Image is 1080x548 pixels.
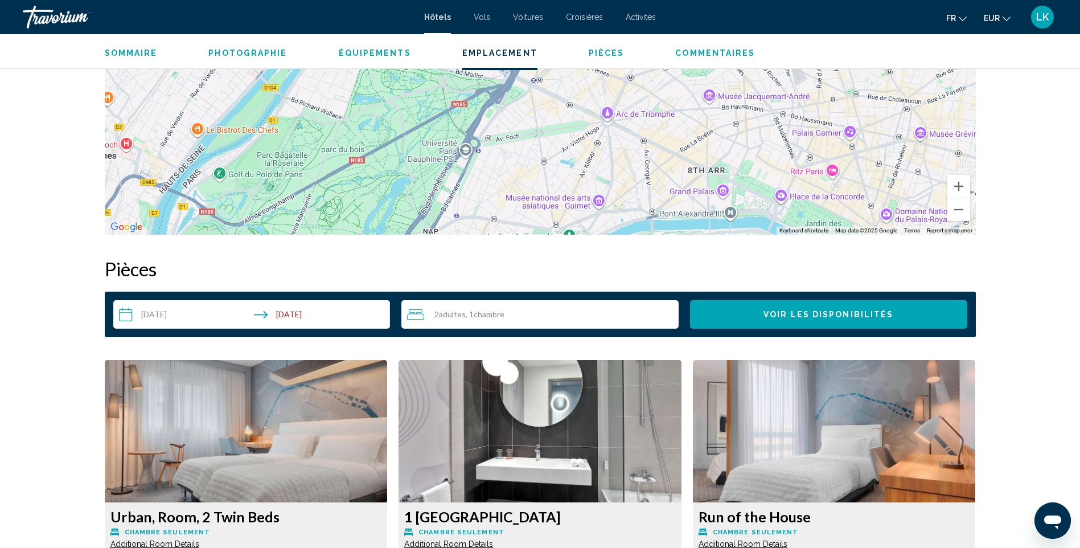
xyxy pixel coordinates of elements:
div: Search widget [113,300,967,329]
span: Voir les disponibilités [763,310,893,320]
span: Chambre seulement [418,529,504,536]
button: Zoom in [947,175,970,198]
img: 7a920d55-8130-4ea0-a8d0-9d04d659e98d.jpeg [105,360,388,502]
button: Équipements [339,48,411,58]
button: Commentaires [675,48,755,58]
a: Report a map error [927,227,972,234]
button: Change currency [984,10,1011,26]
span: Photographie [208,48,287,58]
span: fr [946,14,956,23]
span: , 1 [466,310,504,319]
span: Sommaire [105,48,158,58]
button: Change language [946,10,967,26]
a: Croisières [566,13,603,22]
a: Open this area in Google Maps (opens a new window) [108,220,145,235]
a: Terms [904,227,920,234]
span: Adultes [439,309,466,319]
img: Google [108,220,145,235]
span: Chambre [474,309,504,319]
a: Vols [474,13,490,22]
button: Keyboard shortcuts [779,227,828,235]
img: 1deb478b-fdb6-4d6c-8421-4945f8c18244.jpeg [399,360,681,502]
a: Activités [626,13,656,22]
img: ab0b1431-cdb8-4b0c-a34a-cd8c98d48606.jpeg [693,360,976,502]
button: User Menu [1028,5,1057,29]
span: Chambre seulement [713,529,799,536]
button: Check-in date: Nov 28, 2025 Check-out date: Nov 30, 2025 [113,300,391,329]
button: Voir les disponibilités [690,300,967,329]
span: Pièces [589,48,625,58]
button: Photographie [208,48,287,58]
span: Commentaires [675,48,755,58]
button: Travelers: 2 adults, 0 children [401,300,679,329]
span: LK [1036,11,1049,23]
button: Zoom out [947,198,970,221]
span: 2 [434,310,466,319]
h2: Pièces [105,257,976,280]
a: Voitures [513,13,543,22]
h3: Run of the House [699,508,970,525]
h3: Urban, Room, 2 Twin Beds [110,508,382,525]
iframe: Button to launch messaging window [1034,502,1071,539]
span: Map data ©2025 Google [835,227,897,234]
a: Hôtels [424,13,451,22]
a: Travorium [23,6,413,28]
button: Pièces [589,48,625,58]
span: Emplacement [462,48,537,58]
span: Équipements [339,48,411,58]
button: Emplacement [462,48,537,58]
span: EUR [984,14,1000,23]
h3: 1 [GEOGRAPHIC_DATA] [404,508,676,525]
button: Sommaire [105,48,158,58]
span: Chambre seulement [125,529,211,536]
